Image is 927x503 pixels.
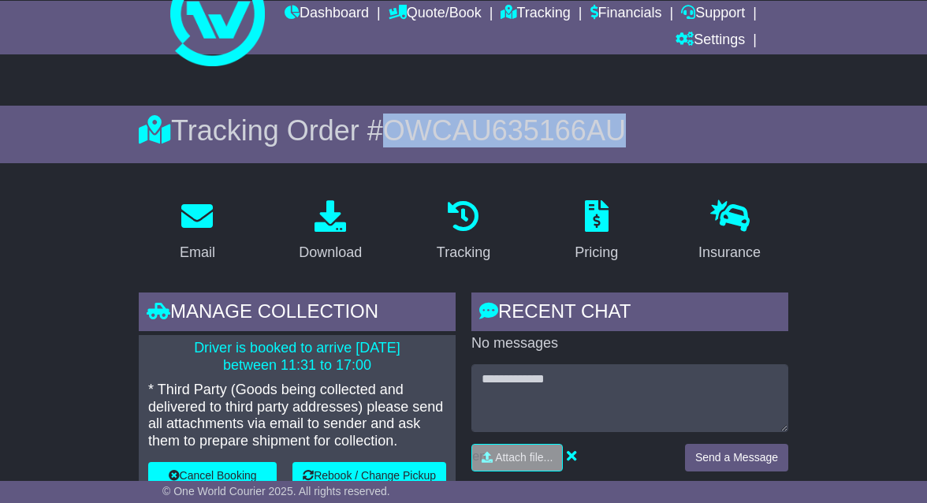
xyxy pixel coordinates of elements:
[471,335,788,352] p: No messages
[688,195,771,269] a: Insurance
[575,242,618,263] div: Pricing
[437,242,490,263] div: Tracking
[426,195,501,269] a: Tracking
[471,292,788,335] div: RECENT CHAT
[289,195,372,269] a: Download
[148,382,446,449] p: * Third Party (Goods being collected and delivered to third party addresses) please send all atta...
[564,195,628,269] a: Pricing
[162,485,390,497] span: © One World Courier 2025. All rights reserved.
[139,114,788,147] div: Tracking Order #
[285,1,369,28] a: Dashboard
[681,1,745,28] a: Support
[676,28,745,54] a: Settings
[389,1,482,28] a: Quote/Book
[698,242,761,263] div: Insurance
[501,1,570,28] a: Tracking
[299,242,362,263] div: Download
[169,195,225,269] a: Email
[685,444,788,471] button: Send a Message
[148,340,446,374] p: Driver is booked to arrive [DATE] between 11:31 to 17:00
[139,292,456,335] div: Manage collection
[590,1,662,28] a: Financials
[383,114,626,147] span: OWCAU635166AU
[148,462,277,490] button: Cancel Booking
[180,242,215,263] div: Email
[292,462,446,490] button: Rebook / Change Pickup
